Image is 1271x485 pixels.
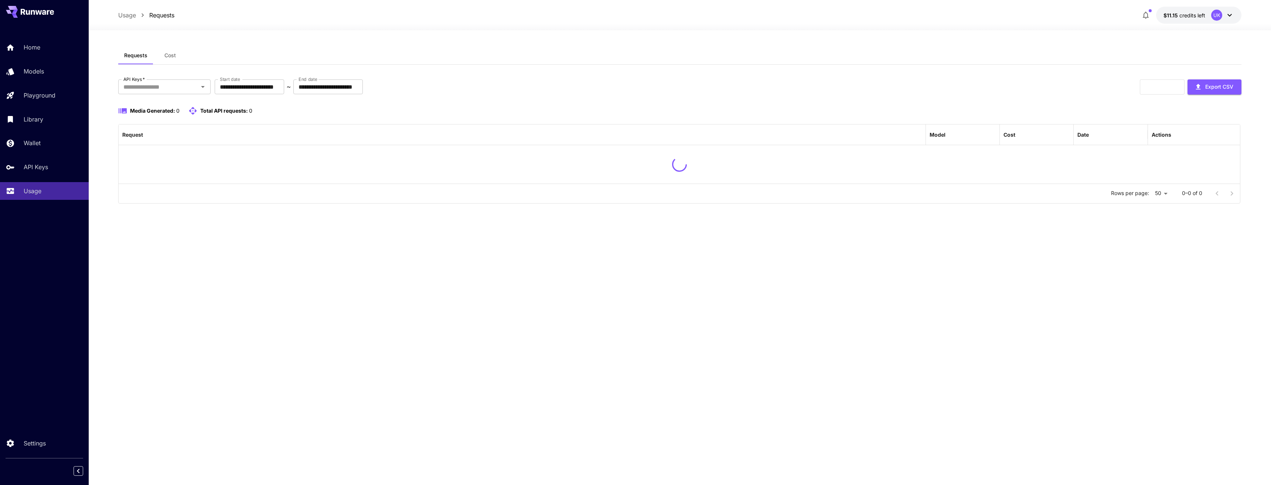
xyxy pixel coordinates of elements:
[1111,189,1149,197] p: Rows per page:
[24,43,40,52] p: Home
[1003,132,1015,138] div: Cost
[24,139,41,147] p: Wallet
[24,115,43,124] p: Library
[1187,79,1241,95] button: Export CSV
[149,11,174,20] a: Requests
[200,107,248,114] span: Total API requests:
[24,439,46,448] p: Settings
[24,67,44,76] p: Models
[1163,11,1205,19] div: $11.1538
[198,82,208,92] button: Open
[24,91,55,100] p: Playground
[24,187,41,195] p: Usage
[930,132,945,138] div: Model
[122,132,143,138] div: Request
[79,464,89,478] div: Collapse sidebar
[164,52,176,59] span: Cost
[287,82,291,91] p: ~
[118,11,136,20] a: Usage
[130,107,175,114] span: Media Generated:
[1211,10,1222,21] div: UK
[1077,132,1089,138] div: Date
[1182,189,1202,197] p: 0–0 of 0
[1152,132,1171,138] div: Actions
[123,76,145,82] label: API Keys
[1156,7,1241,24] button: $11.1538UK
[124,52,147,59] span: Requests
[220,76,240,82] label: Start date
[24,163,48,171] p: API Keys
[1152,188,1170,199] div: 50
[176,107,180,114] span: 0
[118,11,174,20] nav: breadcrumb
[299,76,317,82] label: End date
[1163,12,1179,18] span: $11.15
[1179,12,1205,18] span: credits left
[249,107,252,114] span: 0
[74,466,83,476] button: Collapse sidebar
